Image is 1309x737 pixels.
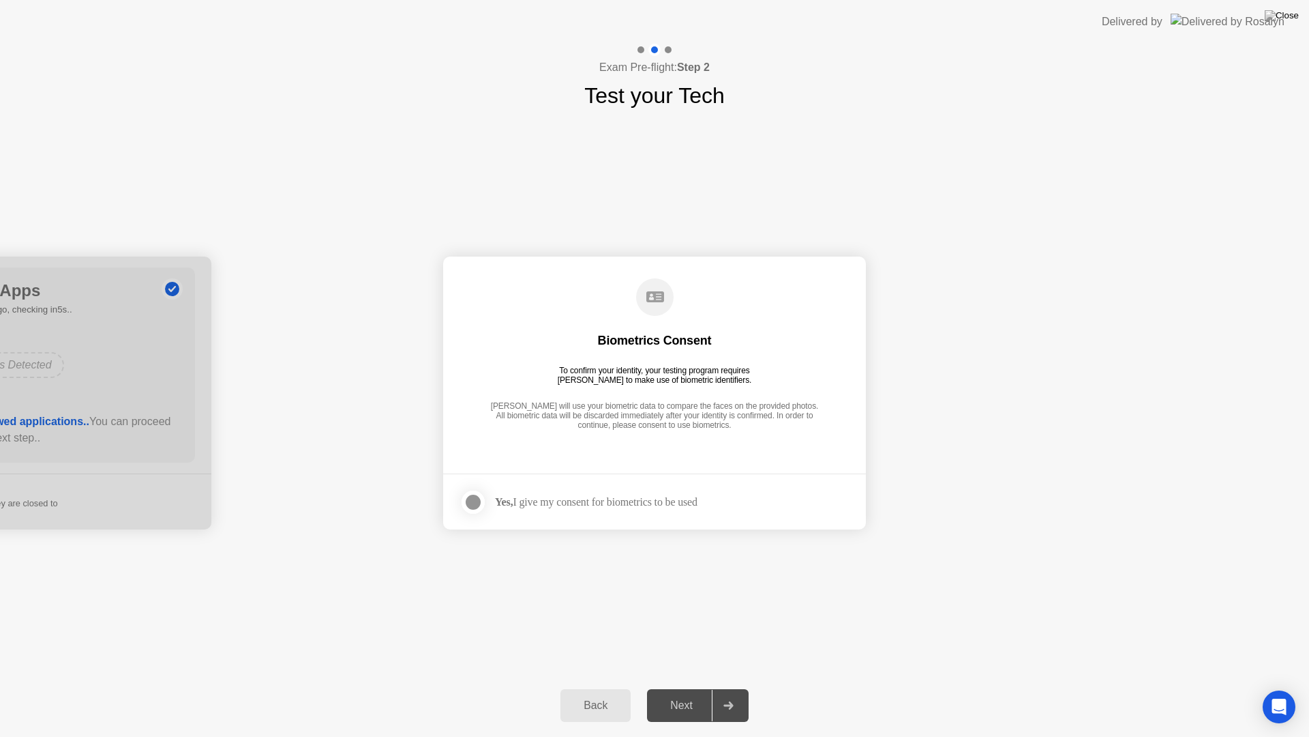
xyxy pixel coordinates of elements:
div: I give my consent for biometrics to be used [495,495,697,508]
div: Back [565,699,627,712]
button: Back [560,689,631,722]
div: Biometrics Consent [598,332,712,349]
img: Close [1265,10,1299,21]
div: To confirm your identity, your testing program requires [PERSON_NAME] to make use of biometric id... [552,366,757,385]
button: Next [647,689,749,722]
div: Next [651,699,712,712]
img: Delivered by Rosalyn [1171,14,1284,29]
h4: Exam Pre-flight: [599,59,710,76]
div: [PERSON_NAME] will use your biometric data to compare the faces on the provided photos. All biome... [487,401,822,432]
div: Open Intercom Messenger [1263,691,1295,723]
strong: Yes, [495,496,513,508]
b: Step 2 [677,61,710,73]
div: Delivered by [1102,14,1162,30]
h1: Test your Tech [584,79,725,112]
